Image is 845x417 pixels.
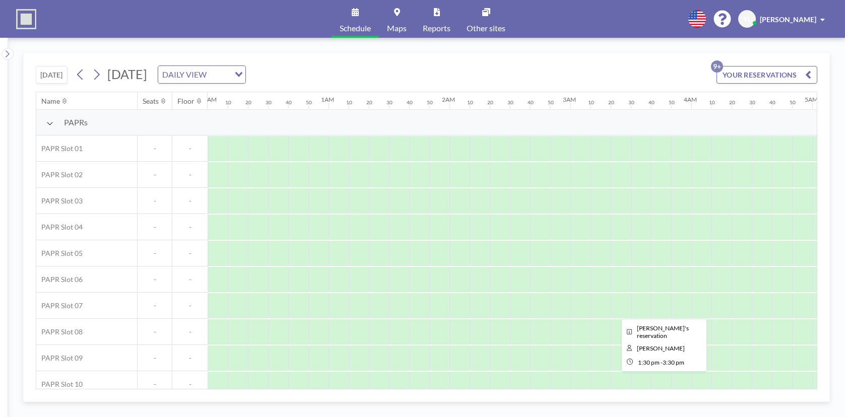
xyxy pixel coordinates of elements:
[177,97,194,106] div: Floor
[172,275,208,284] span: -
[36,223,83,232] span: PAPR Slot 04
[36,249,83,258] span: PAPR Slot 05
[608,99,614,106] div: 20
[210,68,229,81] input: Search for option
[563,96,576,103] div: 3AM
[427,99,433,106] div: 50
[41,97,60,106] div: Name
[442,96,455,103] div: 2AM
[321,96,334,103] div: 1AM
[637,344,685,352] span: Yuying Lin
[172,327,208,336] span: -
[138,170,172,179] span: -
[769,99,775,106] div: 40
[717,66,817,84] button: YOUR RESERVATIONS9+
[172,170,208,179] span: -
[138,196,172,205] span: -
[160,68,209,81] span: DAILY VIEW
[467,99,473,106] div: 10
[64,117,88,127] span: PAPRs
[172,144,208,153] span: -
[36,380,83,389] span: PAPR Slot 10
[172,301,208,310] span: -
[366,99,372,106] div: 20
[36,170,83,179] span: PAPR Slot 02
[138,223,172,232] span: -
[407,99,413,106] div: 40
[423,24,450,32] span: Reports
[138,380,172,389] span: -
[138,249,172,258] span: -
[306,99,312,106] div: 50
[172,196,208,205] span: -
[669,99,675,106] div: 50
[266,99,272,106] div: 30
[648,99,655,106] div: 40
[36,66,68,84] button: [DATE]
[36,327,83,336] span: PAPR Slot 08
[138,144,172,153] span: -
[138,354,172,363] span: -
[638,359,660,366] span: 1:30 PM
[172,380,208,389] span: -
[340,24,371,32] span: Schedule
[36,354,83,363] span: PAPR Slot 09
[172,354,208,363] span: -
[749,99,755,106] div: 30
[200,96,217,103] div: 12AM
[172,249,208,258] span: -
[16,9,36,29] img: organization-logo
[245,99,251,106] div: 20
[487,99,493,106] div: 20
[628,99,634,106] div: 30
[790,99,796,106] div: 50
[36,144,83,153] span: PAPR Slot 01
[507,99,513,106] div: 30
[805,96,818,103] div: 5AM
[743,15,751,24] span: YL
[760,15,816,24] span: [PERSON_NAME]
[684,96,697,103] div: 4AM
[588,99,594,106] div: 10
[729,99,735,106] div: 20
[346,99,352,106] div: 10
[36,275,83,284] span: PAPR Slot 06
[138,275,172,284] span: -
[467,24,505,32] span: Other sites
[386,99,393,106] div: 30
[528,99,534,106] div: 40
[711,60,723,73] p: 9+
[138,327,172,336] span: -
[225,99,231,106] div: 10
[36,301,83,310] span: PAPR Slot 07
[387,24,407,32] span: Maps
[138,301,172,310] span: -
[637,324,689,339] span: Yuying's reservation
[36,196,83,205] span: PAPR Slot 03
[548,99,554,106] div: 50
[107,66,147,82] span: [DATE]
[661,359,663,366] span: -
[663,359,684,366] span: 3:30 PM
[158,66,245,83] div: Search for option
[286,99,292,106] div: 40
[709,99,715,106] div: 10
[172,223,208,232] span: -
[143,97,159,106] div: Seats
